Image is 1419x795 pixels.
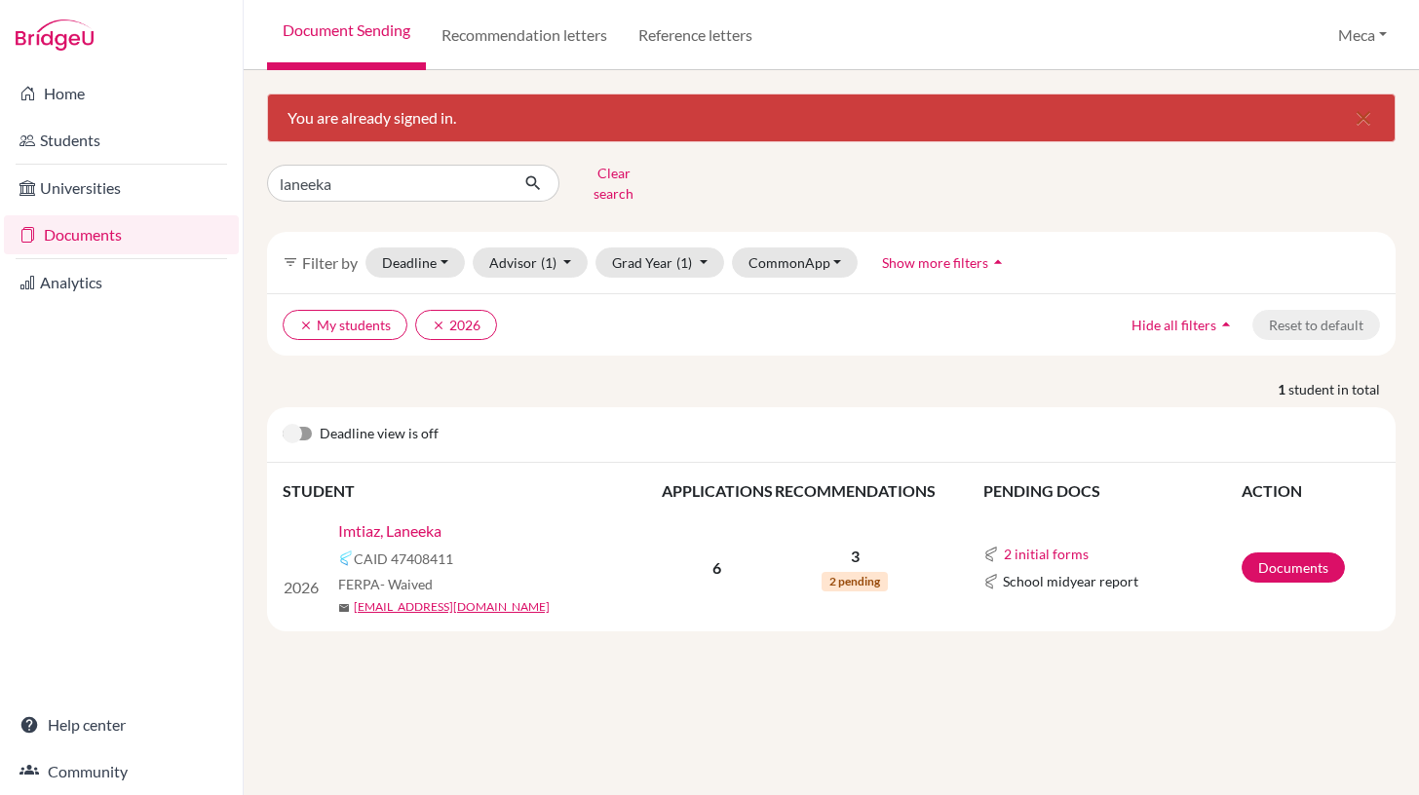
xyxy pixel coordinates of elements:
[1003,571,1138,591] span: School midyear report
[283,254,298,270] i: filter_list
[1252,310,1380,340] button: Reset to default
[267,165,509,202] input: Find student by name...
[16,19,94,51] img: Bridge-U
[822,572,888,591] span: 2 pending
[418,574,513,594] span: FERPA
[4,215,239,254] a: Documents
[4,263,239,302] a: Analytics
[983,547,999,562] img: Common App logo
[4,752,239,791] a: Community
[284,545,403,568] img: Imtiaz, Laneeka
[1352,106,1375,130] i: close
[1278,379,1288,399] strong: 1
[676,254,692,271] span: (1)
[434,549,533,569] span: CAID 47408411
[1329,17,1396,54] button: Meca
[1288,379,1396,399] span: student in total
[434,598,630,616] a: [EMAIL_ADDRESS][DOMAIN_NAME]
[418,602,430,614] span: mail
[1115,310,1252,340] button: Hide all filtersarrow_drop_up
[267,94,1396,142] div: You are already signed in.
[4,74,239,113] a: Home
[4,705,239,744] a: Help center
[1242,552,1345,583] a: Documents
[1003,543,1090,565] button: 2 initial forms
[473,247,589,278] button: Advisor(1)
[983,481,1100,500] span: PENDING DOCS
[418,550,434,566] img: Common App logo
[460,576,513,592] span: - Waived
[541,254,556,271] span: (1)
[283,310,407,340] button: clearMy students
[320,423,439,446] span: Deadline view is off
[775,481,936,500] span: RECOMMENDATIONS
[415,310,497,340] button: clear2026
[662,481,773,500] span: APPLICATIONS
[732,247,859,278] button: CommonApp
[283,478,661,504] th: STUDENT
[1131,317,1216,333] span: Hide all filters
[4,169,239,208] a: Universities
[1332,95,1395,141] button: Close
[418,519,521,543] a: Imtiaz, Laneeka
[1241,478,1380,504] th: ACTION
[299,319,313,332] i: clear
[865,247,1024,278] button: Show more filtersarrow_drop_up
[284,568,403,591] p: 2026
[882,254,988,271] span: Show more filters
[1216,315,1236,334] i: arrow_drop_up
[983,574,999,589] img: Common App logo
[988,252,1008,272] i: arrow_drop_up
[365,247,465,278] button: Deadline
[432,319,445,332] i: clear
[559,158,668,208] button: Clear search
[775,545,936,568] p: 3
[302,253,358,272] span: Filter by
[4,121,239,160] a: Students
[595,247,724,278] button: Grad Year(1)
[712,558,721,577] b: 6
